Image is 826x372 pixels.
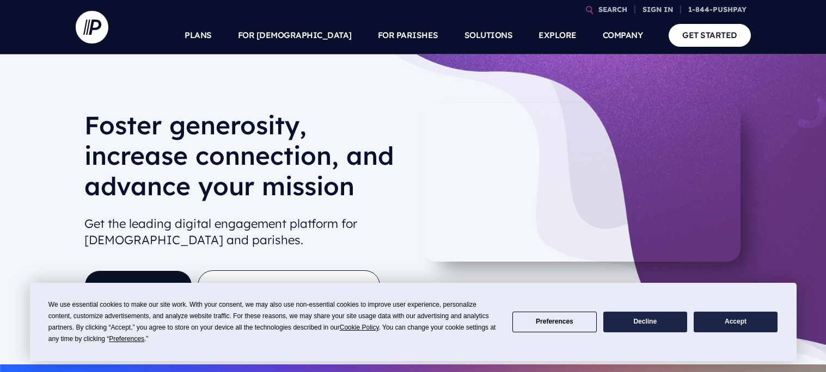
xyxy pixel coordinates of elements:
button: Decline [603,312,687,333]
a: FOR PARISHES [378,16,438,54]
h2: Get the leading digital engagement platform for [DEMOGRAPHIC_DATA] and parishes. [84,211,405,253]
button: TAKE A SELF-GUIDED TOUR [198,270,380,302]
button: Accept [694,312,778,333]
a: GET STARTED [669,24,751,46]
span: Cookie Policy [340,324,379,331]
a: GET STARTED [84,270,192,302]
a: SOLUTIONS [464,16,513,54]
h1: Foster generosity, increase connection, and advance your mission [84,110,405,210]
div: We use essential cookies to make our site work. With your consent, we may also use non-essential ... [48,299,499,345]
a: PLANS [185,16,212,54]
a: EXPLORE [539,16,577,54]
span: Preferences [109,335,144,343]
a: COMPANY [603,16,643,54]
button: Preferences [512,312,596,333]
a: FOR [DEMOGRAPHIC_DATA] [238,16,352,54]
div: Cookie Consent Prompt [30,283,797,361]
